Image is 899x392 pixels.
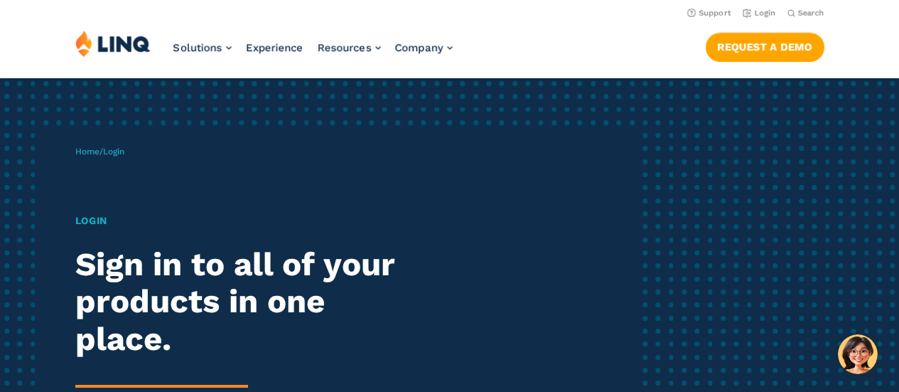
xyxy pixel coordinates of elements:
span: / [75,147,124,157]
nav: Button Navigation [706,30,824,61]
nav: Primary Navigation [173,30,453,77]
span: Company [395,41,443,54]
h2: Sign in to all of your products in one place. [75,246,421,359]
a: Home [75,147,99,157]
a: Support [687,9,731,18]
button: Hello, have a question? Let’s chat. [838,334,878,374]
span: Search [798,9,824,18]
button: Open Search Bar [787,8,824,18]
span: Login [103,147,124,157]
span: Solutions [173,41,222,54]
a: Experience [246,41,303,54]
a: Resources [318,41,381,54]
a: Company [395,41,453,54]
span: Resources [318,41,372,54]
a: Request a Demo [706,33,824,61]
h1: Login [75,213,421,228]
img: LINQ | K‑12 Software [75,30,151,57]
a: Login [743,9,776,18]
a: Solutions [173,41,232,54]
